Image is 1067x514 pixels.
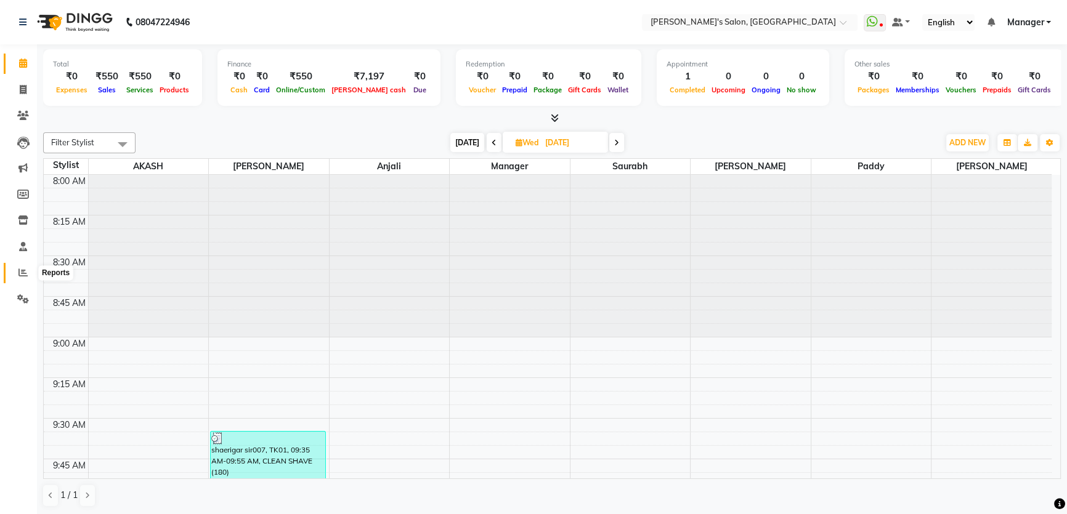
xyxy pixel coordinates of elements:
[604,70,631,84] div: ₹0
[854,86,893,94] span: Packages
[667,70,708,84] div: 1
[946,134,989,151] button: ADD NEW
[53,86,91,94] span: Expenses
[1007,16,1044,29] span: Manager
[499,86,530,94] span: Prepaid
[51,419,88,432] div: 9:30 AM
[51,378,88,391] div: 9:15 AM
[156,86,192,94] span: Products
[565,86,604,94] span: Gift Cards
[943,86,980,94] span: Vouchers
[604,86,631,94] span: Wallet
[466,86,499,94] span: Voucher
[410,86,429,94] span: Due
[123,86,156,94] span: Services
[466,59,631,70] div: Redemption
[1015,86,1054,94] span: Gift Cards
[51,175,88,188] div: 8:00 AM
[211,432,325,484] div: shaerigar sir007, TK01, 09:35 AM-09:55 AM, CLEAN SHAVE (180)
[667,86,708,94] span: Completed
[949,138,986,147] span: ADD NEW
[156,70,192,84] div: ₹0
[409,70,431,84] div: ₹0
[95,86,119,94] span: Sales
[39,266,73,281] div: Reports
[749,86,784,94] span: Ongoing
[466,70,499,84] div: ₹0
[784,86,819,94] span: No show
[854,59,1054,70] div: Other sales
[330,159,450,174] span: Anjali
[980,70,1015,84] div: ₹0
[31,5,116,39] img: logo
[530,70,565,84] div: ₹0
[251,86,273,94] span: Card
[209,159,329,174] span: [PERSON_NAME]
[1015,70,1054,84] div: ₹0
[854,70,893,84] div: ₹0
[450,159,570,174] span: Manager
[667,59,819,70] div: Appointment
[51,459,88,472] div: 9:45 AM
[51,256,88,269] div: 8:30 AM
[89,159,209,174] span: AKASH
[784,70,819,84] div: 0
[893,86,943,94] span: Memberships
[499,70,530,84] div: ₹0
[123,70,156,84] div: ₹550
[136,5,190,39] b: 08047224946
[328,86,409,94] span: [PERSON_NAME] cash
[227,70,251,84] div: ₹0
[328,70,409,84] div: ₹7,197
[530,86,565,94] span: Package
[53,59,192,70] div: Total
[708,70,749,84] div: 0
[980,86,1015,94] span: Prepaids
[91,70,123,84] div: ₹550
[811,159,931,174] span: Paddy
[570,159,691,174] span: Saurabh
[893,70,943,84] div: ₹0
[565,70,604,84] div: ₹0
[227,59,431,70] div: Finance
[450,133,484,152] span: [DATE]
[60,489,78,502] span: 1 / 1
[943,70,980,84] div: ₹0
[513,138,542,147] span: Wed
[251,70,273,84] div: ₹0
[691,159,811,174] span: [PERSON_NAME]
[51,297,88,310] div: 8:45 AM
[227,86,251,94] span: Cash
[273,86,328,94] span: Online/Custom
[44,159,88,172] div: Stylist
[542,134,603,152] input: 2025-09-03
[53,70,91,84] div: ₹0
[749,70,784,84] div: 0
[51,215,88,228] div: 8:15 AM
[51,337,88,350] div: 9:00 AM
[931,159,1052,174] span: [PERSON_NAME]
[273,70,328,84] div: ₹550
[708,86,749,94] span: Upcoming
[51,137,94,147] span: Filter Stylist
